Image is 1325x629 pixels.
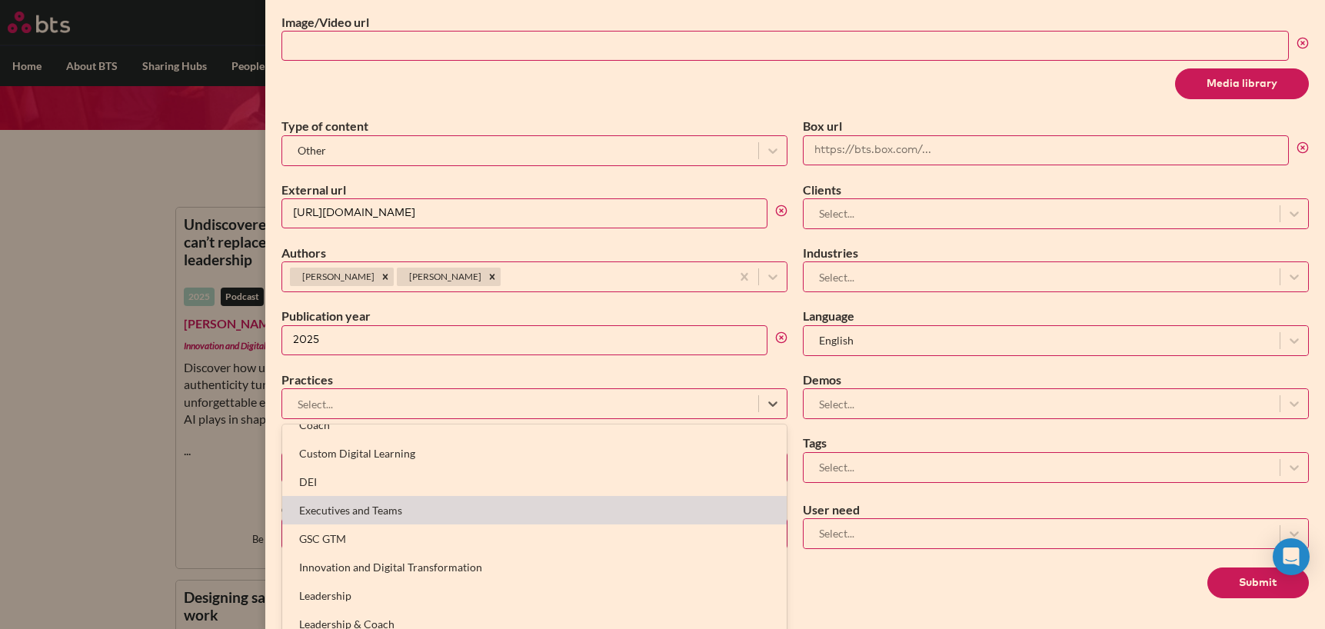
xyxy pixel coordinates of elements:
[377,268,394,286] div: Remove Andrew Atkins
[282,496,787,524] div: Executives and Teams
[282,524,787,553] div: GSC GTM
[282,581,787,610] div: Leadership
[282,411,787,439] div: Coach
[1207,567,1309,598] button: Submit
[281,245,787,261] label: Authors
[803,118,1309,135] label: Box url
[803,181,1309,198] label: Clients
[282,553,787,581] div: Innovation and Digital Transformation
[281,371,787,388] label: Practices
[1175,68,1309,99] button: Media library
[290,268,377,286] div: [PERSON_NAME]
[803,308,1309,324] label: Language
[282,439,787,468] div: Custom Digital Learning
[281,118,787,135] label: Type of content
[281,308,787,324] label: Publication year
[281,14,1309,31] label: Image/Video url
[803,245,1309,261] label: Industries
[281,434,787,451] label: Popups
[484,268,501,286] div: Remove Carly Krei-Apolinario
[282,468,787,496] div: DEI
[397,268,484,286] div: [PERSON_NAME]
[281,501,787,518] label: Client needs
[281,181,787,198] label: External url
[803,501,1309,518] label: User need
[803,135,1289,165] input: https://bts.box.com/...
[1273,538,1310,575] div: Open Intercom Messenger
[803,434,1309,451] label: Tags
[803,371,1309,388] label: Demos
